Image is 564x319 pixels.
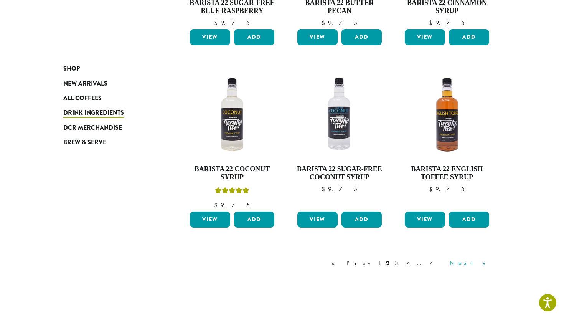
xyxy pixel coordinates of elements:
[376,259,382,268] a: 1
[341,29,382,45] button: Add
[63,121,155,135] a: DCR Merchandise
[63,64,80,74] span: Shop
[63,91,155,106] a: All Coffees
[449,259,493,268] a: Next »
[214,19,221,27] span: $
[322,19,357,27] bdi: 9.75
[341,212,382,228] button: Add
[429,185,435,193] span: $
[322,19,328,27] span: $
[63,135,155,150] a: Brew & Serve
[63,106,155,120] a: Drink Ingredients
[234,212,274,228] button: Add
[403,165,491,182] h4: Barista 22 English Toffee Syrup
[63,138,106,147] span: Brew & Serve
[297,29,338,45] a: View
[295,71,384,208] a: Barista 22 Sugar-Free Coconut Syrup $9.75
[63,61,155,76] a: Shop
[63,94,102,103] span: All Coffees
[214,201,221,209] span: $
[449,29,489,45] button: Add
[63,123,122,133] span: DCR Merchandise
[190,212,230,228] a: View
[188,165,276,182] h4: Barista 22 Coconut Syrup
[297,212,338,228] a: View
[63,76,155,91] a: New Arrivals
[429,185,465,193] bdi: 9.75
[322,185,328,193] span: $
[214,19,250,27] bdi: 9.75
[215,186,249,198] div: Rated 5.00 out of 5
[234,29,274,45] button: Add
[415,259,425,268] a: …
[449,212,489,228] button: Add
[405,259,413,268] a: 4
[403,71,491,208] a: Barista 22 English Toffee Syrup $9.75
[295,71,384,159] img: SF-COCONUT-300x300.png
[405,29,445,45] a: View
[295,165,384,182] h4: Barista 22 Sugar-Free Coconut Syrup
[429,19,435,27] span: $
[214,201,250,209] bdi: 9.75
[429,19,465,27] bdi: 9.75
[63,79,107,89] span: New Arrivals
[384,259,391,268] a: 2
[428,259,446,268] a: 7
[405,212,445,228] a: View
[403,71,491,159] img: ENGLISH-TOFFEE-300x300.png
[188,71,276,208] a: Barista 22 Coconut SyrupRated 5.00 out of 5 $9.75
[63,108,124,118] span: Drink Ingredients
[393,259,403,268] a: 3
[188,71,276,159] img: COCONUT-300x300.png
[190,29,230,45] a: View
[322,185,357,193] bdi: 9.75
[330,259,374,268] a: « Prev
